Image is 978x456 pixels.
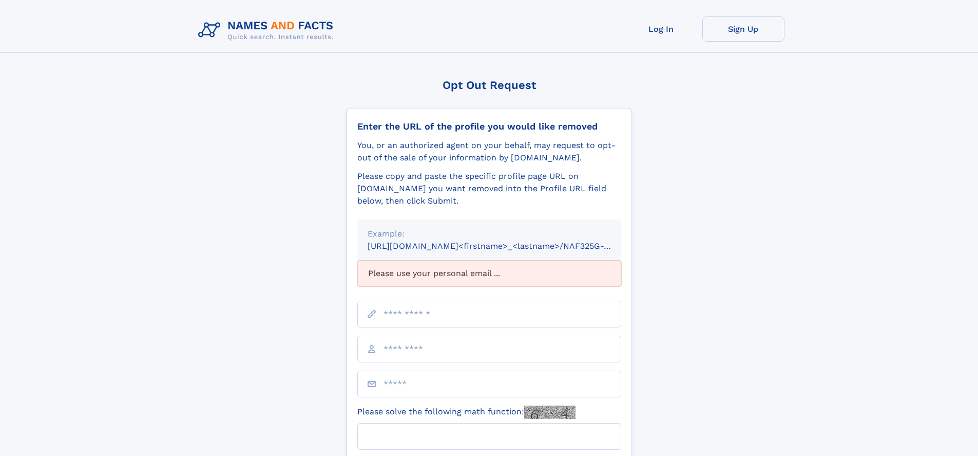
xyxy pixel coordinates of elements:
div: Example: [368,228,611,240]
a: Log In [620,16,702,42]
img: Logo Names and Facts [194,16,342,44]
div: Please copy and paste the specific profile page URL on [DOMAIN_NAME] you want removed into the Pr... [357,170,621,207]
small: [URL][DOMAIN_NAME]<firstname>_<lastname>/NAF325G-xxxxxxxx [368,241,641,251]
a: Sign Up [702,16,784,42]
div: Please use your personal email ... [357,261,621,286]
label: Please solve the following math function: [357,406,576,419]
div: Opt Out Request [347,79,632,92]
div: You, or an authorized agent on your behalf, may request to opt-out of the sale of your informatio... [357,139,621,164]
div: Enter the URL of the profile you would like removed [357,121,621,132]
